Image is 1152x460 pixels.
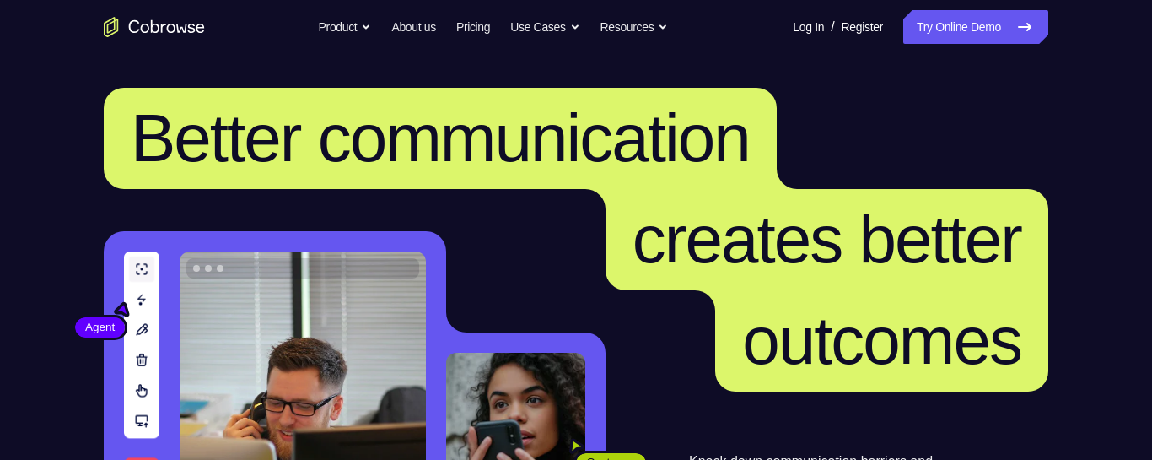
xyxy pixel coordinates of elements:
span: / [831,17,834,37]
button: Resources [600,10,669,44]
a: Pricing [456,10,490,44]
a: About us [391,10,435,44]
button: Product [319,10,372,44]
a: Register [842,10,883,44]
button: Use Cases [510,10,579,44]
span: Better communication [131,100,750,176]
a: Log In [793,10,824,44]
a: Go to the home page [104,17,205,37]
a: Try Online Demo [903,10,1048,44]
span: creates better [633,202,1021,277]
span: outcomes [742,303,1021,378]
